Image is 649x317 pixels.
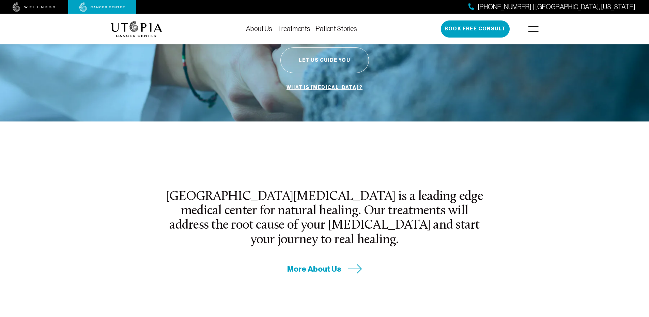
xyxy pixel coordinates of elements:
[528,26,539,32] img: icon-hamburger
[111,21,162,37] img: logo
[441,20,510,38] button: Book Free Consult
[280,47,369,73] button: Let Us Guide You
[246,25,272,32] a: About Us
[278,25,310,32] a: Treatments
[285,81,364,94] a: What is [MEDICAL_DATA]?
[478,2,635,12] span: [PHONE_NUMBER] | [GEOGRAPHIC_DATA], [US_STATE]
[316,25,357,32] a: Patient Stories
[79,2,125,12] img: cancer center
[165,190,484,247] h2: [GEOGRAPHIC_DATA][MEDICAL_DATA] is a leading edge medical center for natural healing. Our treatme...
[13,2,56,12] img: wellness
[468,2,635,12] a: [PHONE_NUMBER] | [GEOGRAPHIC_DATA], [US_STATE]
[287,264,341,274] span: More About Us
[287,264,362,274] a: More About Us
